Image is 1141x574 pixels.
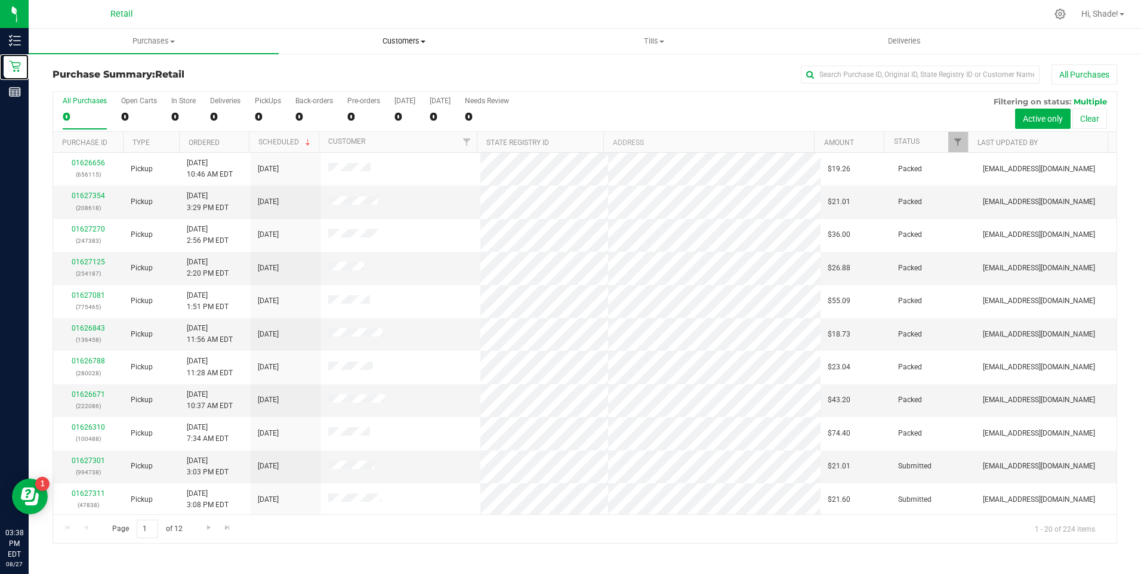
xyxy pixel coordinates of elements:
p: (280028) [60,368,116,379]
a: 01627270 [72,225,105,233]
span: $21.01 [828,461,850,472]
span: $36.00 [828,229,850,240]
span: [DATE] [258,461,279,472]
h3: Purchase Summary: [53,69,408,80]
div: 0 [171,110,196,124]
p: (994738) [60,467,116,478]
span: Pickup [131,196,153,208]
span: Pickup [131,394,153,406]
span: [EMAIL_ADDRESS][DOMAIN_NAME] [983,295,1095,307]
a: 01627311 [72,489,105,498]
inline-svg: Inventory [9,35,21,47]
span: [DATE] [258,362,279,373]
span: $21.60 [828,494,850,505]
span: [DATE] [258,229,279,240]
a: Purchase ID [62,138,107,147]
span: $43.20 [828,394,850,406]
span: Purchases [29,36,279,47]
span: [DATE] [258,329,279,340]
input: Search Purchase ID, Original ID, State Registry ID or Customer Name... [801,66,1040,84]
span: Hi, Shade! [1081,9,1118,18]
input: 1 [137,520,158,538]
a: Customers [279,29,529,54]
inline-svg: Retail [9,60,21,72]
span: 1 - 20 of 224 items [1025,520,1105,538]
div: 0 [121,110,157,124]
button: Active only [1015,109,1071,129]
span: [EMAIL_ADDRESS][DOMAIN_NAME] [983,394,1095,406]
span: Pickup [131,494,153,505]
span: $19.26 [828,163,850,175]
button: Clear [1072,109,1107,129]
a: Scheduled [258,138,313,146]
span: $74.40 [828,428,850,439]
span: [EMAIL_ADDRESS][DOMAIN_NAME] [983,196,1095,208]
span: Pickup [131,362,153,373]
span: Multiple [1074,97,1107,106]
p: (775465) [60,301,116,313]
div: Open Carts [121,97,157,105]
span: [EMAIL_ADDRESS][DOMAIN_NAME] [983,229,1095,240]
a: Filter [948,132,968,152]
div: All Purchases [63,97,107,105]
button: All Purchases [1051,64,1117,85]
span: Pickup [131,295,153,307]
th: Address [603,132,814,153]
span: Packed [898,428,922,439]
span: Packed [898,394,922,406]
a: Ordered [189,138,220,147]
span: [EMAIL_ADDRESS][DOMAIN_NAME] [983,329,1095,340]
a: Go to the last page [219,520,236,536]
p: (222086) [60,400,116,412]
span: Pickup [131,329,153,340]
span: Packed [898,362,922,373]
div: Needs Review [465,97,509,105]
iframe: Resource center [12,479,48,514]
span: [DATE] 2:56 PM EDT [187,224,229,246]
p: 08/27 [5,560,23,569]
a: Filter [457,132,477,152]
div: 0 [430,110,451,124]
div: Back-orders [295,97,333,105]
a: Tills [529,29,779,54]
p: (100488) [60,433,116,445]
span: [EMAIL_ADDRESS][DOMAIN_NAME] [983,362,1095,373]
a: 01626310 [72,423,105,431]
a: 01627081 [72,291,105,300]
div: Pre-orders [347,97,380,105]
span: Retail [110,9,133,19]
span: $26.88 [828,263,850,274]
span: $23.04 [828,362,850,373]
p: (208618) [60,202,116,214]
span: [DATE] 7:34 AM EDT [187,422,229,445]
div: Deliveries [210,97,240,105]
span: [DATE] 3:08 PM EDT [187,488,229,511]
span: Packed [898,263,922,274]
div: 0 [347,110,380,124]
span: [DATE] 10:37 AM EDT [187,389,233,412]
a: 01626843 [72,324,105,332]
span: Packed [898,163,922,175]
a: Type [132,138,150,147]
span: Page of 12 [102,520,192,538]
span: $55.09 [828,295,850,307]
iframe: Resource center unread badge [35,477,50,491]
span: [EMAIL_ADDRESS][DOMAIN_NAME] [983,428,1095,439]
a: 01626788 [72,357,105,365]
span: [DATE] 10:46 AM EDT [187,158,233,180]
a: Go to the next page [200,520,217,536]
a: 01627125 [72,258,105,266]
span: [DATE] [258,263,279,274]
div: 0 [255,110,281,124]
span: [DATE] 11:56 AM EDT [187,323,233,345]
a: 01626671 [72,390,105,399]
span: [EMAIL_ADDRESS][DOMAIN_NAME] [983,263,1095,274]
span: Submitted [898,494,932,505]
p: (47838) [60,499,116,511]
span: Packed [898,329,922,340]
span: Pickup [131,163,153,175]
a: Status [894,137,920,146]
span: [DATE] [258,163,279,175]
span: [DATE] 2:20 PM EDT [187,257,229,279]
